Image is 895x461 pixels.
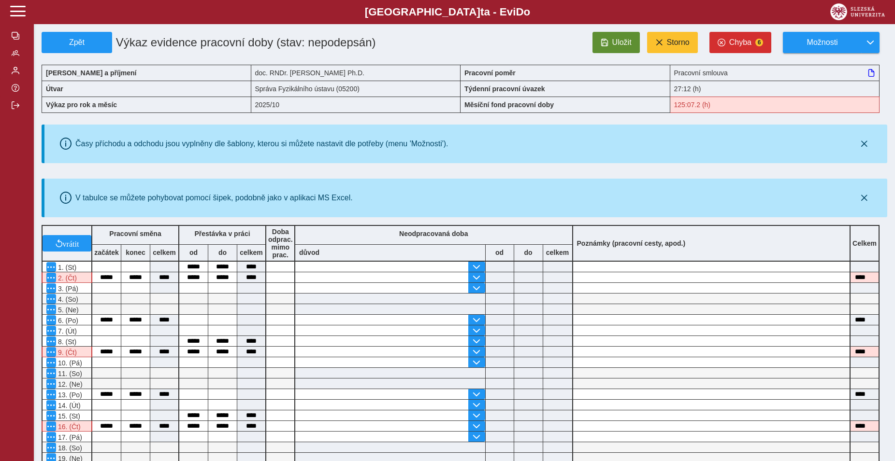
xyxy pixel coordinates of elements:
b: do [208,249,237,256]
b: konec [121,249,150,256]
span: Zpět [46,38,108,47]
span: t [480,6,484,18]
div: Pracovní smlouva [670,65,880,81]
span: 9. (Čt) [56,349,77,356]
b: od [179,249,208,256]
button: Menu [46,421,56,431]
button: Menu [46,347,56,357]
span: 8. (St) [56,338,76,346]
div: Přestávka v práci na jídlo a oddech nesmí být čerpána na začátku pracovní směny. [42,272,92,283]
b: [GEOGRAPHIC_DATA] a - Evi [29,6,866,18]
b: Pracovní poměr [464,69,516,77]
div: Přestávka v práci na jídlo a oddech nesmí být čerpána na začátku pracovní směny. [42,347,92,357]
span: o [524,6,531,18]
span: 12. (Ne) [56,380,83,388]
button: Menu [46,305,56,314]
b: celkem [237,249,265,256]
b: Výkaz pro rok a měsíc [46,101,117,109]
span: 17. (Pá) [56,433,82,441]
span: 6. (Po) [56,317,78,324]
button: Menu [46,336,56,346]
button: Menu [46,443,56,452]
b: celkem [543,249,572,256]
div: Časy příchodu a odchodu jsou vyplněny dle šablony, kterou si můžete nastavit dle potřeby (menu 'M... [75,140,448,148]
button: Chyba6 [709,32,771,53]
span: vrátit [63,239,79,247]
span: 1. (St) [56,264,76,271]
b: celkem [150,249,178,256]
span: Chyba [729,38,751,47]
h1: Výkaz evidence pracovní doby (stav: nepodepsán) [112,32,394,53]
button: Menu [46,368,56,378]
div: 2025/10 [251,97,461,113]
button: Menu [46,358,56,367]
b: Celkem [852,239,877,247]
span: 16. (Čt) [56,423,81,431]
button: Menu [46,411,56,420]
button: vrátit [43,235,91,251]
div: Správa Fyzikálního ústavu (05200) [251,81,461,97]
span: 10. (Pá) [56,359,82,367]
b: do [514,249,543,256]
b: Doba odprac. mimo prac. [268,228,293,259]
span: 2. (Čt) [56,274,77,282]
span: 18. (So) [56,444,82,452]
div: Přestávka v práci na jídlo a oddech nesmí být čerpána na začátku pracovní směny. [42,421,92,432]
div: Fond pracovní doby (125:07.2 h) a součet hodin (22:26.4 h) se neshodují! [670,97,880,113]
button: Menu [46,315,56,325]
span: 13. (Po) [56,391,82,399]
button: Menu [46,283,56,293]
span: 3. (Pá) [56,285,78,293]
span: 7. (Út) [56,327,77,335]
b: od [486,249,514,256]
img: logo_web_su.png [830,3,885,20]
button: Menu [46,262,56,272]
button: Menu [46,400,56,410]
b: [PERSON_NAME] a příjmení [46,69,136,77]
button: Menu [46,432,56,442]
b: Poznámky (pracovní cesty, apod.) [573,239,690,247]
button: Menu [46,273,56,282]
span: 15. (St) [56,412,80,420]
b: Týdenní pracovní úvazek [464,85,545,93]
b: Neodpracovaná doba [399,230,468,237]
b: Přestávka v práci [194,230,250,237]
button: Menu [46,390,56,399]
span: Možnosti [791,38,853,47]
button: Menu [46,326,56,335]
div: doc. RNDr. [PERSON_NAME] Ph.D. [251,65,461,81]
button: Storno [647,32,698,53]
button: Zpět [42,32,112,53]
span: 11. (So) [56,370,82,377]
b: Útvar [46,85,63,93]
span: 5. (Ne) [56,306,79,314]
button: Možnosti [783,32,861,53]
span: D [516,6,523,18]
b: začátek [92,249,121,256]
button: Uložit [592,32,640,53]
span: Storno [667,38,690,47]
b: Měsíční fond pracovní doby [464,101,554,109]
button: Menu [46,294,56,304]
span: Uložit [612,38,632,47]
b: důvod [299,249,319,256]
span: 4. (So) [56,295,78,303]
span: 14. (Út) [56,402,81,409]
b: Pracovní směna [109,230,161,237]
div: 27:12 (h) [670,81,880,97]
button: Menu [46,379,56,389]
div: V tabulce se můžete pohybovat pomocí šipek, podobně jako v aplikaci MS Excel. [75,194,353,202]
span: 6 [755,39,763,46]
